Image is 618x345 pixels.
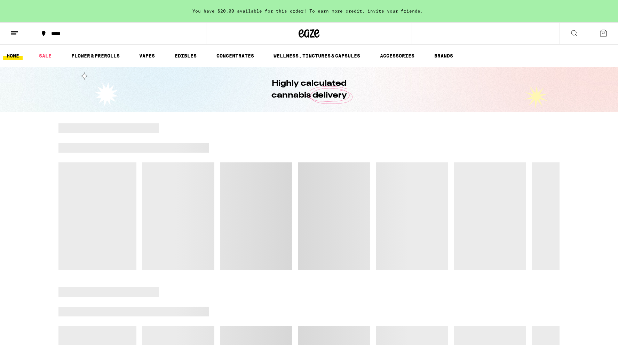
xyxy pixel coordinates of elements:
[3,52,23,60] a: HOME
[431,52,457,60] a: BRANDS
[171,52,200,60] a: EDIBLES
[136,52,158,60] a: VAPES
[35,52,55,60] a: SALE
[213,52,257,60] a: CONCENTRATES
[252,78,366,101] h1: Highly calculated cannabis delivery
[68,52,123,60] a: FLOWER & PREROLLS
[270,52,364,60] a: WELLNESS, TINCTURES & CAPSULES
[377,52,418,60] a: ACCESSORIES
[365,9,426,13] span: invite your friends.
[192,9,365,13] span: You have $20.00 available for this order! To earn more credit,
